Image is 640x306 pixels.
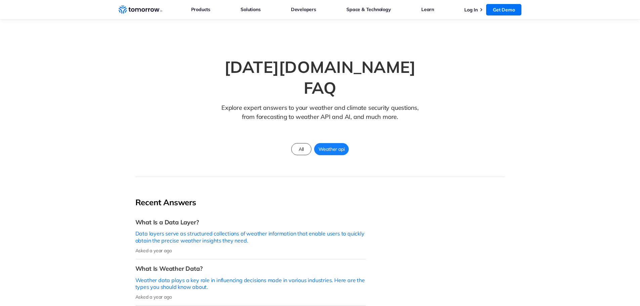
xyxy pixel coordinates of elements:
[314,145,349,154] span: Weather api
[486,4,521,15] a: Get Demo
[206,56,434,98] h1: [DATE][DOMAIN_NAME] FAQ
[218,103,422,132] p: Explore expert answers to your weather and climate security questions, from forecasting to weathe...
[135,277,366,291] p: Weather data plays a key role in influencing decisions made in various industries. Here are the t...
[346,5,391,14] a: Space & Technology
[135,294,366,300] p: Asked a year ago
[135,248,366,254] p: Asked a year ago
[314,143,349,155] a: Weather api
[464,7,478,13] a: Log In
[135,218,366,226] h3: What Is a Data Layer?
[135,213,366,259] a: What Is a Data Layer?Data layers serve as structured collections of weather information that enab...
[191,5,210,14] a: Products
[135,197,366,208] h2: Recent Answers
[295,145,308,154] span: All
[291,143,311,155] a: All
[119,5,162,15] a: Home link
[135,230,366,244] p: Data layers serve as structured collections of weather information that enable users to quickly o...
[291,5,316,14] a: Developers
[135,265,366,272] h3: What Is Weather Data?
[241,5,260,14] a: Solutions
[421,5,434,14] a: Learn
[135,259,366,306] a: What Is Weather Data?Weather data plays a key role in influencing decisions made in various indus...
